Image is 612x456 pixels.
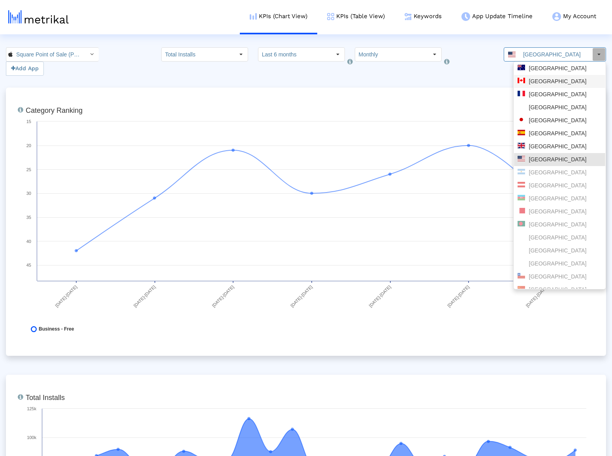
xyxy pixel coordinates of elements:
[428,48,441,61] div: Select
[518,182,602,189] div: [GEOGRAPHIC_DATA]
[211,284,235,308] text: [DATE]-[DATE]
[518,208,602,215] div: [GEOGRAPHIC_DATA]
[518,169,602,176] div: [GEOGRAPHIC_DATA]
[518,260,602,267] div: [GEOGRAPHIC_DATA]
[26,107,83,114] tspan: Category Ranking
[518,130,602,137] div: [GEOGRAPHIC_DATA]
[26,143,31,148] text: 20
[518,78,602,85] div: [GEOGRAPHIC_DATA]
[26,167,31,172] text: 25
[26,263,31,267] text: 45
[592,48,606,61] div: Select
[234,48,248,61] div: Select
[26,394,65,402] tspan: Total Installs
[85,48,99,61] div: Select
[518,91,602,98] div: [GEOGRAPHIC_DATA]
[27,406,36,411] text: 125k
[54,284,78,308] text: [DATE]-[DATE]
[518,65,602,72] div: [GEOGRAPHIC_DATA]
[405,13,412,20] img: keywords.png
[518,221,602,228] div: [GEOGRAPHIC_DATA]
[446,284,470,308] text: [DATE]-[DATE]
[518,104,602,111] div: [GEOGRAPHIC_DATA]
[26,191,31,196] text: 30
[518,195,602,202] div: [GEOGRAPHIC_DATA]
[27,435,36,440] text: 100k
[8,10,69,24] img: metrical-logo-light.png
[133,284,156,308] text: [DATE]-[DATE]
[327,13,334,20] img: kpi-table-menu-icon.png
[250,13,257,20] img: kpi-chart-menu-icon.png
[518,286,602,293] div: [GEOGRAPHIC_DATA]
[518,234,602,241] div: [GEOGRAPHIC_DATA]
[518,117,602,124] div: [GEOGRAPHIC_DATA]
[6,62,44,76] button: Add App
[26,119,31,124] text: 15
[331,48,345,61] div: Select
[26,215,31,220] text: 35
[39,326,74,332] span: Business - Free
[518,247,602,254] div: [GEOGRAPHIC_DATA]
[518,156,602,163] div: [GEOGRAPHIC_DATA]
[552,12,561,21] img: my-account-menu-icon.png
[368,284,392,308] text: [DATE]-[DATE]
[518,273,602,280] div: [GEOGRAPHIC_DATA]
[26,239,31,244] text: 40
[461,12,470,21] img: app-update-menu-icon.png
[290,284,313,308] text: [DATE]-[DATE]
[518,143,602,150] div: [GEOGRAPHIC_DATA]
[525,284,549,308] text: [DATE]-[DATE]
